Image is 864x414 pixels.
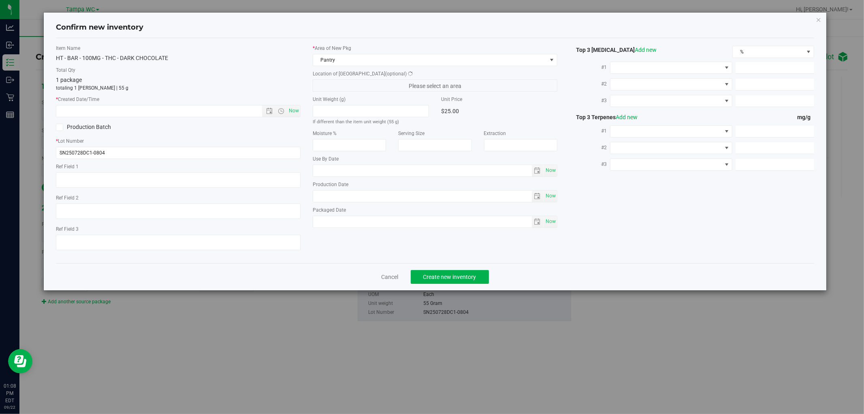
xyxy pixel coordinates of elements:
[313,45,557,52] label: Area of New Pkg
[570,47,657,53] span: Top 3 [MEDICAL_DATA]
[570,140,610,155] label: #2
[441,96,557,103] label: Unit Price
[570,93,610,108] label: #3
[484,130,557,137] label: Extraction
[313,181,557,188] label: Production Date
[313,79,557,92] span: Please select an area
[313,119,399,124] small: If different than the item unit weight (55 g)
[635,47,657,53] a: Add new
[798,114,814,120] span: mg/g
[56,225,301,233] label: Ref Field 3
[544,216,557,227] span: select
[287,105,301,117] span: Set Current date
[313,96,429,103] label: Unit Weight (g)
[441,105,557,117] div: $25.00
[570,124,610,138] label: #1
[313,54,547,66] span: Pantry
[56,77,82,83] span: 1 package
[570,77,610,91] label: #2
[313,130,386,137] label: Moisture %
[313,70,557,77] label: Location of [GEOGRAPHIC_DATA]
[532,191,544,202] span: select
[56,96,301,103] label: Created Date/Time
[274,108,288,114] span: Open the time view
[610,62,732,74] span: NO DATA FOUND
[532,216,544,227] span: select
[313,155,557,163] label: Use By Date
[411,270,489,284] button: Create new inventory
[610,95,732,107] span: NO DATA FOUND
[56,123,172,131] label: Production Batch
[56,66,301,74] label: Total Qty
[733,46,803,58] span: %
[544,190,557,202] span: Set Current date
[56,137,301,145] label: Lot Number
[544,216,557,227] span: Set Current date
[56,163,301,170] label: Ref Field 1
[544,191,557,202] span: select
[56,194,301,202] label: Ref Field 2
[8,349,32,373] iframe: Resource center
[385,71,407,77] span: (optional)
[423,274,476,280] span: Create new inventory
[382,273,399,281] a: Cancel
[398,130,471,137] label: Serving Size
[56,54,301,62] div: HT - BAR - 100MG - THC - DARK CHOCOLATE
[610,142,732,154] span: NO DATA FOUND
[570,60,610,75] label: #1
[56,22,143,33] h4: Confirm new inventory
[313,206,557,214] label: Packaged Date
[544,165,557,176] span: Set Current date
[610,159,732,171] span: NO DATA FOUND
[262,108,276,114] span: Open the date view
[616,114,638,120] a: Add new
[532,165,544,176] span: select
[56,84,301,92] p: totaling 1 [PERSON_NAME] | 55 g
[56,45,301,52] label: Item Name
[610,78,732,90] span: NO DATA FOUND
[610,125,732,137] span: NO DATA FOUND
[570,157,610,172] label: #3
[544,165,557,176] span: select
[570,114,638,120] span: Top 3 Terpenes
